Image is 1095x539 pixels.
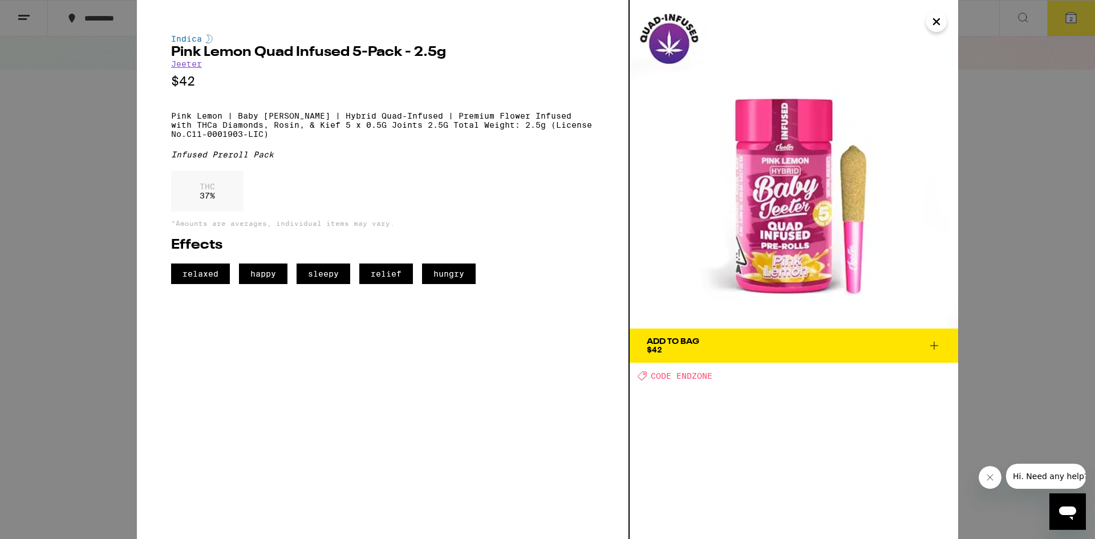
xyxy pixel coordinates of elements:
[359,264,413,284] span: relief
[979,466,1001,489] iframe: Close message
[647,338,699,346] div: Add To Bag
[297,264,350,284] span: sleepy
[171,59,202,68] a: Jeeter
[171,171,244,212] div: 37 %
[200,182,215,191] p: THC
[1049,493,1086,530] iframe: Button to launch messaging window
[171,238,594,252] h2: Effects
[239,264,287,284] span: happy
[206,34,213,43] img: indicaColor.svg
[171,220,594,227] p: *Amounts are averages, individual items may vary.
[171,111,594,139] p: Pink Lemon | Baby [PERSON_NAME] | Hybrid Quad-Infused | Premium Flower Infused with THCa Diamonds...
[422,264,476,284] span: hungry
[171,74,594,88] p: $42
[7,8,82,17] span: Hi. Need any help?
[647,345,662,354] span: $42
[651,371,712,380] span: CODE ENDZONE
[926,11,947,32] button: Close
[630,329,958,363] button: Add To Bag$42
[171,150,594,159] div: Infused Preroll Pack
[171,34,594,43] div: Indica
[171,46,594,59] h2: Pink Lemon Quad Infused 5-Pack - 2.5g
[171,264,230,284] span: relaxed
[1006,464,1086,489] iframe: Message from company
